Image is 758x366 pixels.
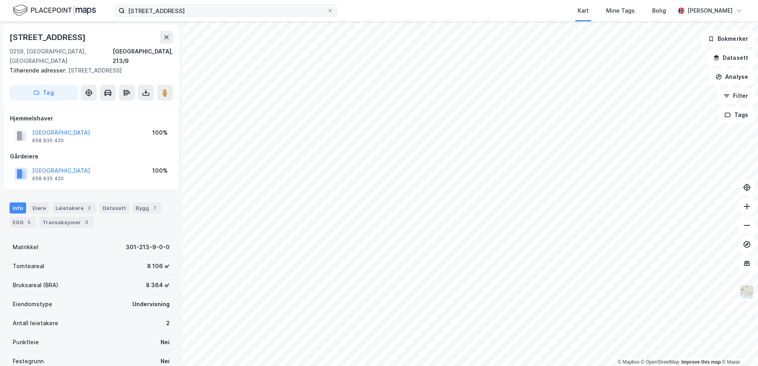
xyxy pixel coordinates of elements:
[113,47,173,66] div: [GEOGRAPHIC_DATA], 213/9
[10,202,26,213] div: Info
[147,261,170,271] div: 8 106 ㎡
[739,284,754,299] img: Z
[39,217,94,228] div: Transaksjoner
[13,280,58,290] div: Bruksareal (BRA)
[161,337,170,347] div: Nei
[652,6,666,15] div: Bolig
[125,5,327,17] input: Søk på adresse, matrikkel, gårdeiere, leietakere eller personer
[10,66,167,75] div: [STREET_ADDRESS]
[166,318,170,328] div: 2
[13,4,96,17] img: logo.f888ab2527a4732fd821a326f86c7f29.svg
[13,356,44,366] div: Festegrunn
[132,202,162,213] div: Bygg
[10,47,113,66] div: 0259, [GEOGRAPHIC_DATA], [GEOGRAPHIC_DATA]
[32,137,64,144] div: 958 935 420
[10,85,78,101] button: Tag
[10,31,87,44] div: [STREET_ADDRESS]
[706,50,755,66] button: Datasett
[718,107,755,123] button: Tags
[13,318,58,328] div: Antall leietakere
[13,337,39,347] div: Punktleie
[718,328,758,366] iframe: Chat Widget
[13,299,52,309] div: Eiendomstype
[10,67,68,74] span: Tilhørende adresser:
[578,6,589,15] div: Kart
[606,6,635,15] div: Mine Tags
[29,202,49,213] div: Eiere
[132,299,170,309] div: Undervisning
[85,204,93,212] div: 2
[709,69,755,85] button: Analyse
[701,31,755,47] button: Bokmerker
[13,261,44,271] div: Tomteareal
[32,175,64,182] div: 958 935 420
[146,280,170,290] div: 8 364 ㎡
[618,359,639,365] a: Mapbox
[126,242,170,252] div: 301-213-9-0-0
[718,328,758,366] div: Kontrollprogram for chat
[13,242,38,252] div: Matrikkel
[10,152,172,161] div: Gårdeiere
[641,359,680,365] a: OpenStreetMap
[100,202,129,213] div: Datasett
[717,88,755,104] button: Filter
[82,218,90,226] div: 3
[681,359,721,365] a: Improve this map
[10,217,36,228] div: ESG
[10,114,172,123] div: Hjemmelshaver
[52,202,96,213] div: Leietakere
[25,218,33,226] div: 5
[687,6,733,15] div: [PERSON_NAME]
[152,128,168,137] div: 100%
[161,356,170,366] div: Nei
[151,204,159,212] div: 7
[152,166,168,175] div: 100%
